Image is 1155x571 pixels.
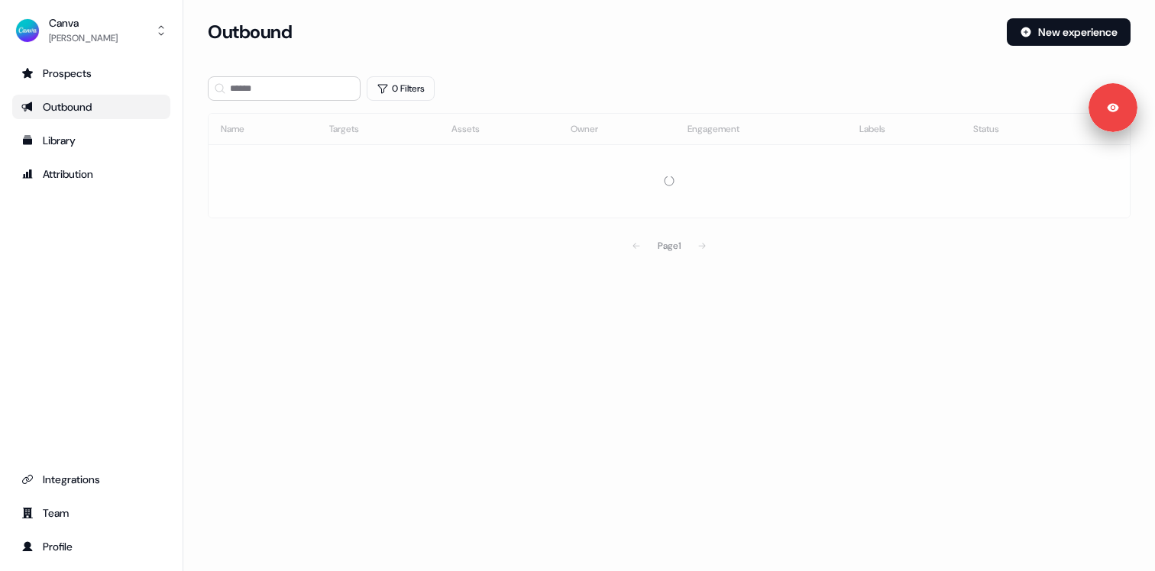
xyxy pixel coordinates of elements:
div: Profile [21,539,161,554]
div: Library [21,133,161,148]
div: Attribution [21,166,161,182]
button: Canva[PERSON_NAME] [12,12,170,49]
a: Go to integrations [12,467,170,492]
div: Team [21,505,161,521]
button: New experience [1007,18,1131,46]
a: Go to attribution [12,162,170,186]
a: Go to team [12,501,170,525]
a: Go to prospects [12,61,170,85]
a: Go to outbound experience [12,95,170,119]
a: Go to profile [12,534,170,559]
button: 0 Filters [367,76,435,101]
h3: Outbound [208,21,292,44]
div: [PERSON_NAME] [49,31,118,46]
div: Integrations [21,472,161,487]
div: Outbound [21,99,161,115]
a: Go to templates [12,128,170,153]
div: Canva [49,15,118,31]
div: Prospects [21,66,161,81]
